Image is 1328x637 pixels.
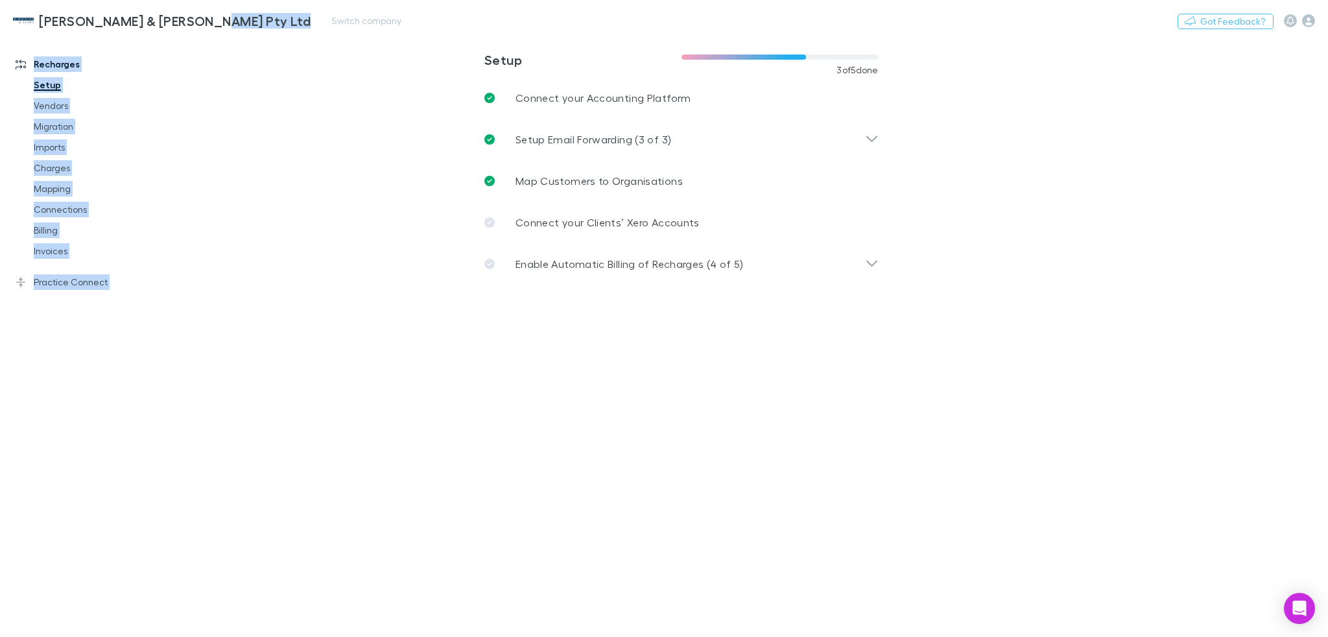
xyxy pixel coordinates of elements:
[21,137,177,158] a: Imports
[13,13,34,29] img: McWhirter & Leong Pty Ltd's Logo
[324,13,409,29] button: Switch company
[516,215,700,230] p: Connect your Clients’ Xero Accounts
[5,5,318,36] a: [PERSON_NAME] & [PERSON_NAME] Pty Ltd
[21,220,177,241] a: Billing
[21,158,177,178] a: Charges
[21,199,177,220] a: Connections
[21,95,177,116] a: Vendors
[39,13,311,29] h3: [PERSON_NAME] & [PERSON_NAME] Pty Ltd
[21,75,177,95] a: Setup
[474,77,889,119] a: Connect your Accounting Platform
[474,119,889,160] div: Setup Email Forwarding (3 of 3)
[3,54,177,75] a: Recharges
[21,178,177,199] a: Mapping
[516,173,683,189] p: Map Customers to Organisations
[516,256,744,272] p: Enable Automatic Billing of Recharges (4 of 5)
[21,116,177,137] a: Migration
[3,272,177,293] a: Practice Connect
[1178,14,1274,29] button: Got Feedback?
[484,52,682,67] h3: Setup
[21,241,177,261] a: Invoices
[474,243,889,285] div: Enable Automatic Billing of Recharges (4 of 5)
[836,65,879,75] span: 3 of 5 done
[516,132,671,147] p: Setup Email Forwarding (3 of 3)
[474,202,889,243] a: Connect your Clients’ Xero Accounts
[474,160,889,202] a: Map Customers to Organisations
[516,90,691,106] p: Connect your Accounting Platform
[1284,593,1315,624] div: Open Intercom Messenger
